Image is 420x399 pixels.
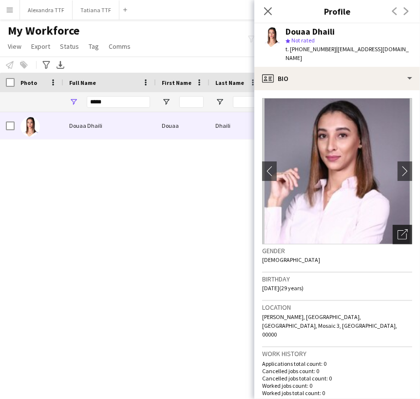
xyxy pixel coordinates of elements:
span: Export [31,42,50,51]
span: [DEMOGRAPHIC_DATA] [262,256,320,263]
span: My Workforce [8,23,79,38]
p: Applications total count: 0 [262,360,412,367]
button: Alexandra TTF [20,0,73,20]
p: Worked jobs count: 0 [262,382,412,389]
a: Export [27,40,54,53]
span: View [8,42,21,51]
p: Cancelled jobs total count: 0 [262,375,412,382]
input: First Name Filter Input [179,96,204,108]
app-action-btn: Advanced filters [40,59,52,71]
span: Douaa Dhaili [69,122,102,129]
span: Not rated [291,37,315,44]
span: [DATE] (29 years) [262,284,304,292]
p: Cancelled jobs count: 0 [262,367,412,375]
h3: Work history [262,349,412,358]
h3: Profile [254,5,420,18]
h3: Gender [262,246,412,255]
div: Bio [254,67,420,90]
div: Douaa Dhaili [286,27,335,36]
a: Tag [85,40,103,53]
div: Dhaili [210,112,263,139]
img: Douaa Dhaili [20,117,40,137]
input: Full Name Filter Input [87,96,150,108]
button: Tatiana TTF [73,0,119,20]
button: Open Filter Menu [215,98,224,106]
span: Tag [89,42,99,51]
a: View [4,40,25,53]
div: Douaa [156,112,210,139]
span: Comms [109,42,131,51]
span: Photo [20,79,37,86]
input: Last Name Filter Input [233,96,257,108]
img: Crew avatar or photo [262,98,412,244]
span: Last Name [215,79,244,86]
a: Comms [105,40,134,53]
span: [PERSON_NAME], [GEOGRAPHIC_DATA], [GEOGRAPHIC_DATA], Mosaic 3, [GEOGRAPHIC_DATA], 00000 [262,313,397,338]
a: Status [56,40,83,53]
span: Status [60,42,79,51]
h3: Birthday [262,275,412,283]
span: t. [PHONE_NUMBER] [286,45,336,53]
span: First Name [162,79,191,86]
span: Full Name [69,79,96,86]
button: Open Filter Menu [69,98,78,106]
div: Open photos pop-in [393,225,412,244]
button: Open Filter Menu [162,98,171,106]
h3: Location [262,303,412,312]
p: Worked jobs total count: 0 [262,389,412,397]
span: | [EMAIL_ADDRESS][DOMAIN_NAME] [286,45,409,61]
app-action-btn: Export XLSX [55,59,66,71]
